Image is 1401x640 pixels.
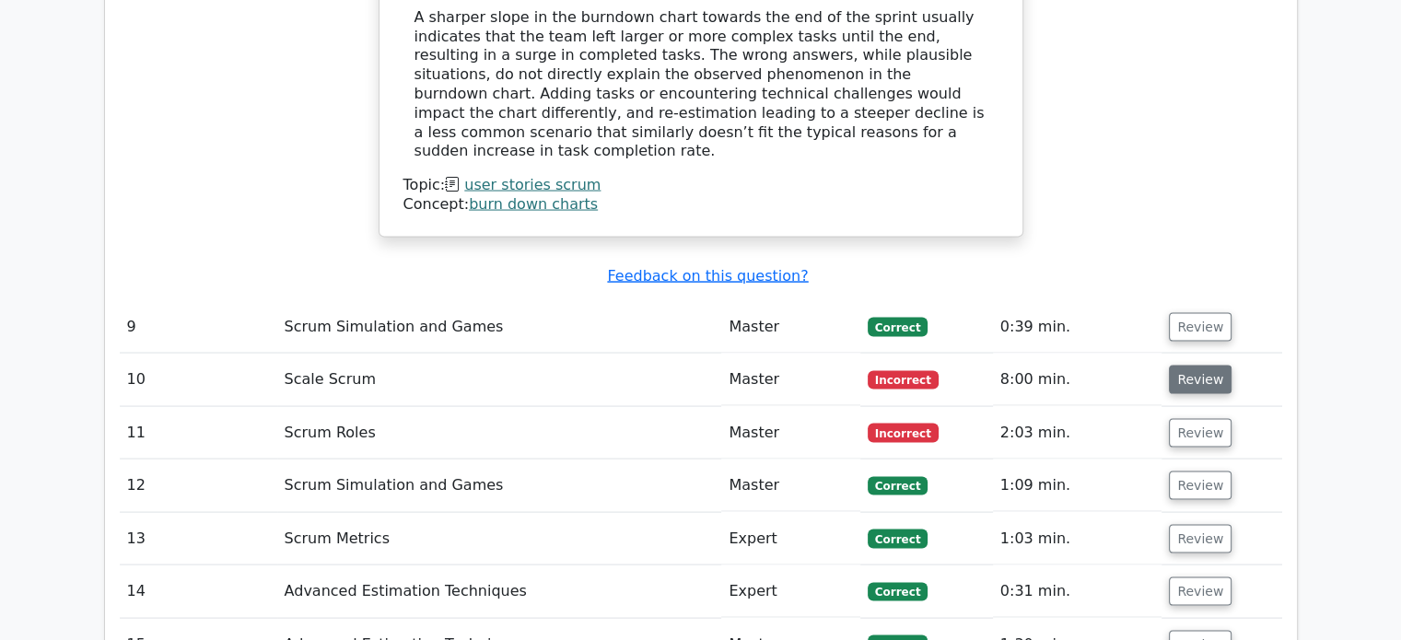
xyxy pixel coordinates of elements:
[1169,577,1232,606] button: Review
[120,565,277,618] td: 14
[1169,366,1232,394] button: Review
[868,424,939,442] span: Incorrect
[868,583,928,601] span: Correct
[721,460,859,512] td: Master
[1169,471,1232,500] button: Review
[1169,313,1232,342] button: Review
[120,513,277,565] td: 13
[993,565,1162,618] td: 0:31 min.
[120,407,277,460] td: 11
[721,565,859,618] td: Expert
[120,460,277,512] td: 12
[403,176,998,195] div: Topic:
[607,267,808,285] a: Feedback on this question?
[868,318,928,336] span: Correct
[403,195,998,215] div: Concept:
[993,354,1162,406] td: 8:00 min.
[993,301,1162,354] td: 0:39 min.
[721,513,859,565] td: Expert
[868,529,928,548] span: Correct
[120,354,277,406] td: 10
[721,301,859,354] td: Master
[1169,525,1232,553] button: Review
[721,354,859,406] td: Master
[277,301,722,354] td: Scrum Simulation and Games
[464,176,601,193] a: user stories scrum
[277,513,722,565] td: Scrum Metrics
[721,407,859,460] td: Master
[868,371,939,390] span: Incorrect
[120,301,277,354] td: 9
[993,460,1162,512] td: 1:09 min.
[277,354,722,406] td: Scale Scrum
[414,8,987,161] div: A sharper slope in the burndown chart towards the end of the sprint usually indicates that the te...
[277,460,722,512] td: Scrum Simulation and Games
[993,407,1162,460] td: 2:03 min.
[868,477,928,495] span: Correct
[469,195,598,213] a: burn down charts
[1169,419,1232,448] button: Review
[277,407,722,460] td: Scrum Roles
[993,513,1162,565] td: 1:03 min.
[277,565,722,618] td: Advanced Estimation Techniques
